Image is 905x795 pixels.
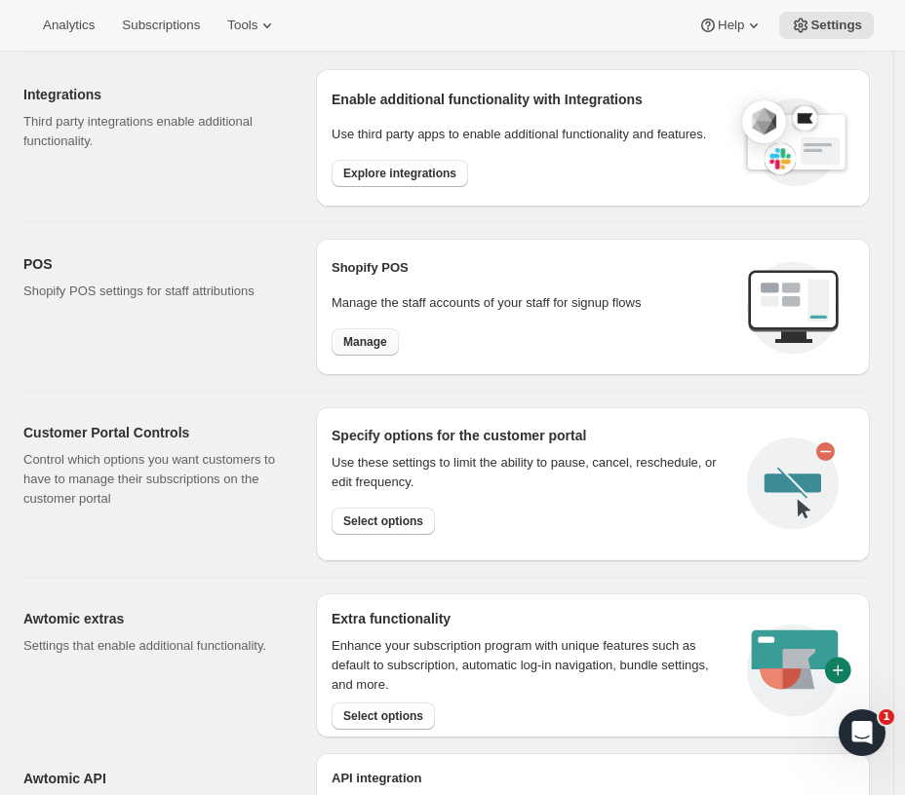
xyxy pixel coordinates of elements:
div: Use these settings to limit the ability to pause, cancel, reschedule, or edit frequency. [332,453,731,492]
h2: Specify options for the customer portal [332,426,731,445]
button: Select options [332,508,435,535]
p: Control which options you want customers to have to manage their subscriptions on the customer po... [23,450,285,509]
h2: POS [23,254,285,274]
button: Explore integrations [332,160,468,187]
button: Help [687,12,775,39]
h2: API integration [332,769,854,788]
button: Settings [779,12,874,39]
p: Enhance your subscription program with unique features such as default to subscription, automatic... [332,636,724,695]
h2: Awtomic extras [23,609,285,628]
p: Shopify POS settings for staff attributions [23,282,285,301]
iframe: Intercom live chat [839,709,885,756]
span: Manage [343,334,387,350]
button: Tools [216,12,289,39]
h2: Enable additional functionality with Integrations [332,90,723,109]
h2: Integrations [23,85,285,104]
span: Subscriptions [122,18,200,33]
h2: Shopify POS [332,258,731,278]
button: Select options [332,702,435,730]
span: Select options [343,708,423,724]
p: Manage the staff accounts of your staff for signup flows [332,293,731,313]
h2: Extra functionality [332,609,451,628]
button: Analytics [31,12,106,39]
span: Select options [343,513,423,529]
span: Tools [227,18,257,33]
h2: Customer Portal Controls [23,423,285,442]
span: 1 [879,709,894,725]
span: Help [718,18,744,33]
button: Subscriptions [110,12,212,39]
p: Settings that enable additional functionality. [23,636,285,656]
button: Manage [332,328,399,356]
span: Explore integrations [343,166,456,181]
h2: Awtomic API [23,769,285,788]
span: Settings [810,18,862,33]
p: Use third party apps to enable additional functionality and features. [332,125,723,144]
p: Third party integrations enable additional functionality. [23,112,285,151]
span: Analytics [43,18,95,33]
